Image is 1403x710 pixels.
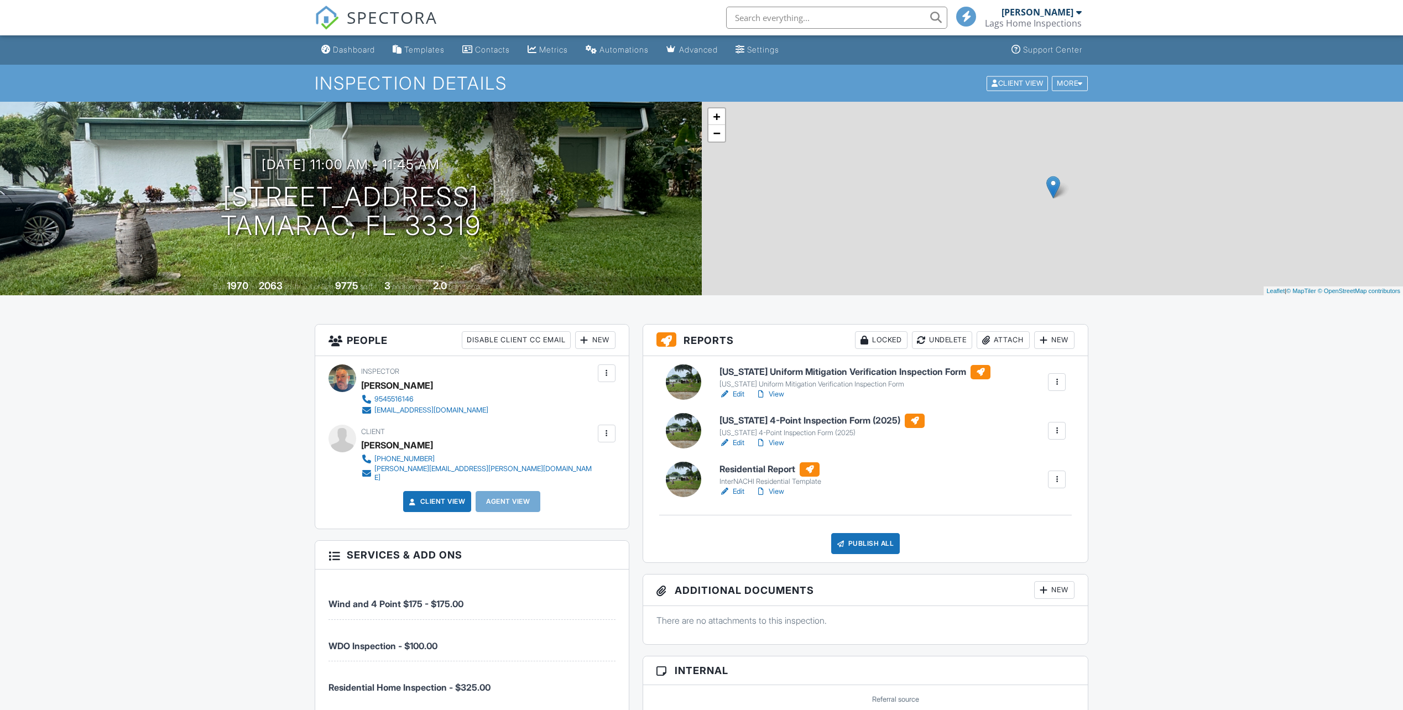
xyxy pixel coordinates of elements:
h6: Residential Report [719,462,821,477]
a: [US_STATE] Uniform Mitigation Verification Inspection Form [US_STATE] Uniform Mitigation Verifica... [719,365,990,389]
div: 2.0 [433,280,447,291]
a: [PHONE_NUMBER] [361,453,595,464]
a: SPECTORA [315,15,437,38]
a: Leaflet [1266,288,1285,294]
div: Attach [977,331,1030,349]
a: Edit [719,437,744,448]
span: Residential Home Inspection - $325.00 [328,682,491,693]
h3: Additional Documents [643,575,1088,606]
h6: [US_STATE] 4-Point Inspection Form (2025) [719,414,925,428]
a: Edit [719,486,744,497]
a: Support Center [1007,40,1087,60]
div: Disable Client CC Email [462,331,571,349]
div: More [1052,76,1088,91]
h1: [STREET_ADDRESS] Tamarac, FL 33319 [221,182,481,241]
h1: Inspection Details [315,74,1089,93]
div: Client View [987,76,1048,91]
div: [PERSON_NAME][EMAIL_ADDRESS][PERSON_NAME][DOMAIN_NAME] [374,464,595,482]
div: Dashboard [333,45,375,54]
a: Templates [388,40,449,60]
div: [US_STATE] Uniform Mitigation Verification Inspection Form [719,380,990,389]
a: Dashboard [317,40,379,60]
div: 3 [384,280,390,291]
a: [PERSON_NAME][EMAIL_ADDRESS][PERSON_NAME][DOMAIN_NAME] [361,464,595,482]
li: Manual fee: Residential Home Inspection [328,661,616,702]
span: SPECTORA [347,6,437,29]
div: | [1264,286,1403,296]
a: Metrics [523,40,572,60]
a: Advanced [662,40,722,60]
h3: People [315,325,629,356]
div: 9775 [335,280,358,291]
p: There are no attachments to this inspection. [656,614,1075,627]
div: Metrics [539,45,568,54]
div: New [1034,581,1075,599]
div: [PERSON_NAME] [361,437,433,453]
span: bathrooms [448,283,480,291]
div: [PHONE_NUMBER] [374,455,435,463]
h6: [US_STATE] Uniform Mitigation Verification Inspection Form [719,365,990,379]
a: Automations (Basic) [581,40,653,60]
a: View [755,437,784,448]
span: Wind and 4 Point $175 - $175.00 [328,598,463,609]
div: Contacts [475,45,510,54]
a: 9545516146 [361,394,488,405]
a: [EMAIL_ADDRESS][DOMAIN_NAME] [361,405,488,416]
div: [EMAIL_ADDRESS][DOMAIN_NAME] [374,406,488,415]
div: Locked [855,331,907,349]
span: Built [213,283,225,291]
h3: Services & Add ons [315,541,629,570]
label: Referral source [872,695,919,704]
span: bedrooms [392,283,423,291]
a: Edit [719,389,744,400]
img: The Best Home Inspection Software - Spectora [315,6,339,30]
a: View [755,486,784,497]
div: Publish All [831,533,900,554]
h3: Reports [643,325,1088,356]
span: sq.ft. [360,283,374,291]
a: Contacts [458,40,514,60]
a: © OpenStreetMap contributors [1318,288,1400,294]
a: View [755,389,784,400]
div: [PERSON_NAME] [361,377,433,394]
div: InterNACHI Residential Template [719,477,821,486]
div: Templates [404,45,445,54]
div: Advanced [679,45,718,54]
a: Zoom out [708,125,725,142]
a: [US_STATE] 4-Point Inspection Form (2025) [US_STATE] 4-Point Inspection Form (2025) [719,414,925,438]
div: 1970 [227,280,248,291]
div: Automations [599,45,649,54]
div: New [1034,331,1075,349]
div: 9545516146 [374,395,414,404]
div: 2063 [259,280,283,291]
div: Settings [747,45,779,54]
span: Lot Size [310,283,333,291]
div: Support Center [1023,45,1082,54]
a: Zoom in [708,108,725,125]
li: Service: Wind and 4 Point $175 [328,578,616,619]
span: WDO Inspection - $100.00 [328,640,437,651]
div: Undelete [912,331,972,349]
input: Search everything... [726,7,947,29]
a: © MapTiler [1286,288,1316,294]
span: sq. ft. [284,283,300,291]
span: Client [361,427,385,436]
div: [PERSON_NAME] [1002,7,1073,18]
div: Lags Home Inspections [985,18,1082,29]
div: [US_STATE] 4-Point Inspection Form (2025) [719,429,925,437]
li: Service: WDO Inspection [328,620,616,661]
span: Inspector [361,367,399,375]
div: New [575,331,616,349]
h3: Internal [643,656,1088,685]
a: Client View [985,79,1051,87]
h3: [DATE] 11:00 am - 11:45 am [262,157,440,172]
a: Residential Report InterNACHI Residential Template [719,462,821,487]
a: Settings [731,40,784,60]
a: Client View [407,496,466,507]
